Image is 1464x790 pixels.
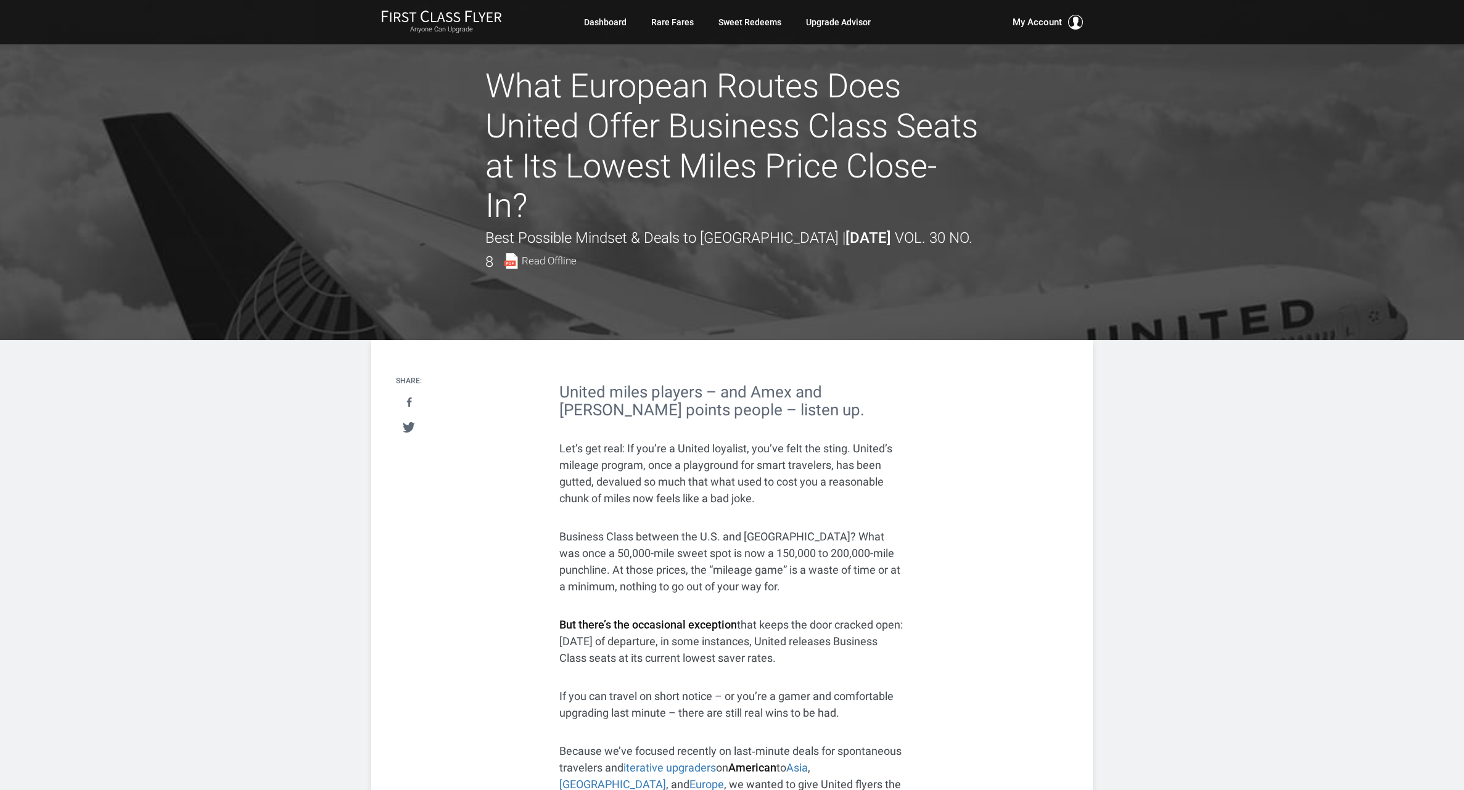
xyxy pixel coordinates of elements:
a: Share [397,391,422,414]
p: If you can travel on short notice – or you’re a gamer and comfortable upgrading last minute – the... [559,688,905,721]
a: First Class FlyerAnyone Can Upgrade [381,10,502,35]
a: Read Offline [503,253,577,269]
span: Read Offline [522,256,577,266]
a: iterative upgraders [623,761,716,774]
p: Business Class between the U.S. and [GEOGRAPHIC_DATA]? What was once a 50,000-mile sweet spot is ... [559,528,905,595]
span: Vol. 30 No. 8 [485,229,973,270]
small: Anyone Can Upgrade [381,25,502,34]
strong: American [728,761,776,774]
img: First Class Flyer [381,10,502,23]
a: Rare Fares [651,11,694,33]
strong: [DATE] [845,229,891,246]
h4: Share: [396,377,422,385]
h1: What European Routes Does United Offer Business Class Seats at Its Lowest Miles Price Close-In? [485,67,979,226]
h2: United miles players – and Amex and [PERSON_NAME] points people – listen up. [559,383,905,418]
a: Asia [786,761,808,774]
a: Sweet Redeems [718,11,781,33]
a: Tweet [397,416,422,439]
div: Best Possible Mindset & Deals to [GEOGRAPHIC_DATA] | [485,226,979,274]
a: Upgrade Advisor [806,11,871,33]
img: pdf-file.svg [503,253,519,269]
button: My Account [1013,15,1083,30]
span: My Account [1013,15,1062,30]
p: Let’s get real: If you’re a United loyalist, you’ve felt the sting. United’s mileage program, onc... [559,440,905,507]
a: Dashboard [584,11,627,33]
strong: But there’s the occasional exception [559,618,737,631]
p: that keeps the door cracked open: [DATE] of departure, in some instances, United releases Busines... [559,616,905,666]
